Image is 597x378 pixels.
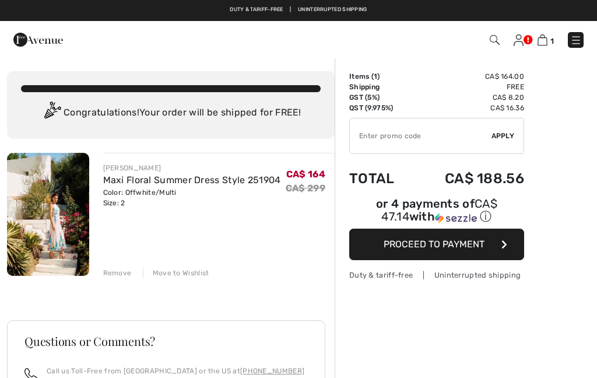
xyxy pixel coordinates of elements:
[349,269,524,281] div: Duty & tariff-free | Uninterrupted shipping
[349,229,524,260] button: Proceed to Payment
[349,198,524,229] div: or 4 payments ofCA$ 47.14withSezzle Click to learn more about Sezzle
[413,82,524,92] td: Free
[491,131,515,141] span: Apply
[13,28,63,51] img: 1ère Avenue
[570,34,582,46] img: Menu
[538,33,554,47] a: 1
[103,163,281,173] div: [PERSON_NAME]
[538,34,547,45] img: Shopping Bag
[349,82,413,92] td: Shipping
[103,187,281,208] div: Color: Offwhite/Multi Size: 2
[103,268,132,278] div: Remove
[349,71,413,82] td: Items ( )
[490,35,500,45] img: Search
[286,169,325,180] span: CA$ 164
[47,366,304,376] p: Call us Toll-Free from [GEOGRAPHIC_DATA] or the US at
[40,101,64,125] img: Congratulation2.svg
[350,118,491,153] input: Promo code
[349,198,524,225] div: or 4 payments of with
[286,183,325,194] s: CA$ 299
[349,92,413,103] td: GST (5%)
[103,174,281,185] a: Maxi Floral Summer Dress Style 251904
[514,34,524,46] img: My Info
[349,103,413,113] td: QST (9.975%)
[240,367,304,375] a: [PHONE_NUMBER]
[381,197,497,223] span: CA$ 47.14
[13,33,63,44] a: 1ère Avenue
[384,239,484,250] span: Proceed to Payment
[413,159,524,198] td: CA$ 188.56
[413,71,524,82] td: CA$ 164.00
[24,335,308,347] h3: Questions or Comments?
[550,37,554,45] span: 1
[7,153,89,276] img: Maxi Floral Summer Dress Style 251904
[413,103,524,113] td: CA$ 16.36
[349,159,413,198] td: Total
[143,268,209,278] div: Move to Wishlist
[374,72,377,80] span: 1
[21,101,321,125] div: Congratulations! Your order will be shipped for FREE!
[435,213,477,223] img: Sezzle
[413,92,524,103] td: CA$ 8.20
